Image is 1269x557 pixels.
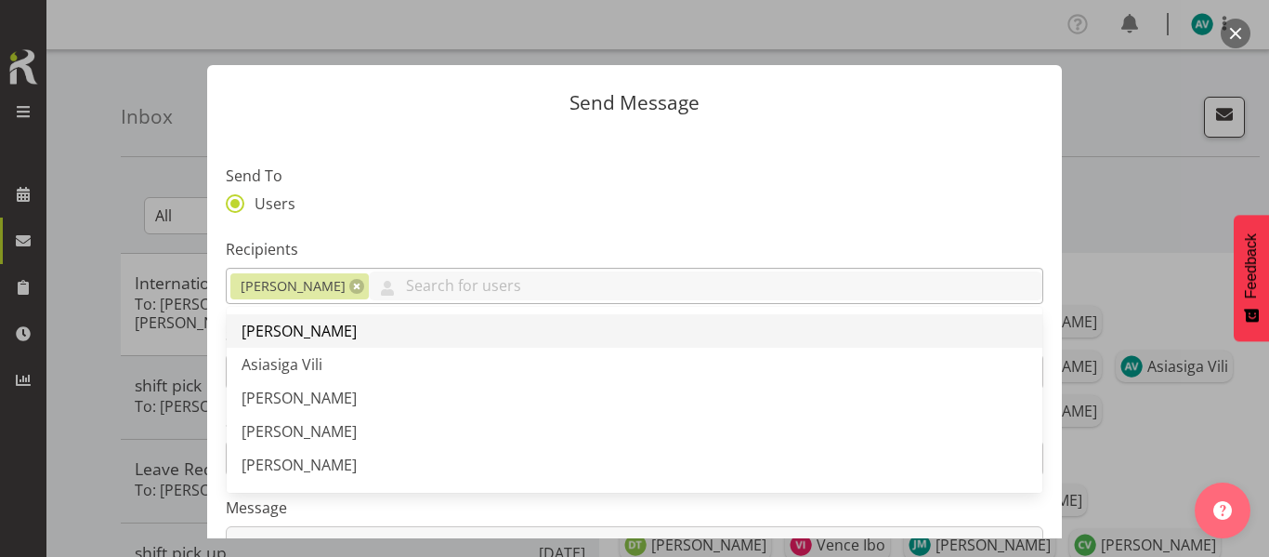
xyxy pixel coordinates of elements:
label: Subject [226,410,1043,432]
span: [PERSON_NAME] [242,421,357,442]
span: [PERSON_NAME] (BK) [PERSON_NAME] [242,488,507,509]
button: Feedback - Show survey [1234,215,1269,341]
a: [PERSON_NAME] [227,381,1042,415]
label: Recipients [226,238,1043,260]
input: Search for users [369,272,1042,300]
span: [PERSON_NAME] [242,321,357,341]
a: [PERSON_NAME] [227,448,1042,482]
span: Users [244,194,295,213]
label: Message [226,497,1043,519]
span: Feedback [1243,233,1260,298]
a: [PERSON_NAME] (BK) [PERSON_NAME] [227,482,1042,515]
span: [PERSON_NAME] [242,455,357,475]
span: [PERSON_NAME] [241,276,346,297]
label: Send Via [226,324,1043,346]
span: Asiasiga Vili [242,354,322,375]
a: Asiasiga Vili [227,348,1042,381]
input: Subject [226,440,1043,477]
span: [PERSON_NAME] [242,388,357,408]
a: [PERSON_NAME] [227,415,1042,448]
p: Send Message [226,93,1043,113]
label: Send To [226,165,1043,187]
img: help-xxl-2.png [1213,501,1232,520]
a: [PERSON_NAME] [227,314,1042,348]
